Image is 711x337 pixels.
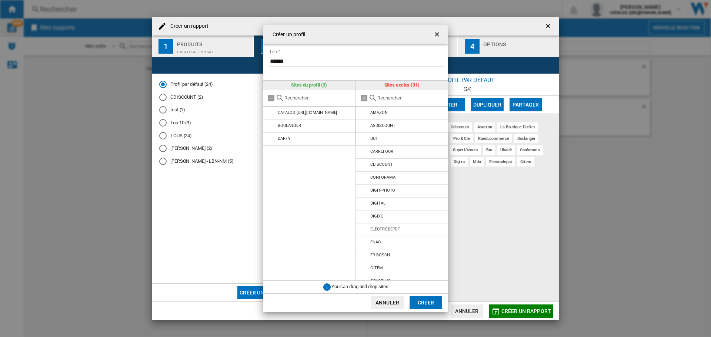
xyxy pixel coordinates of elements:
div: CATALOG [URL][DOMAIN_NAME] [278,110,337,115]
div: DIGIXO [370,214,383,219]
div: FNAC [370,240,381,245]
md-icon: Tout ajouter [360,94,368,102]
div: ASDISCOUNT [370,123,395,128]
h4: Créer un profil [269,31,306,38]
span: You can drag and drop sites [331,284,388,289]
button: Créer [410,296,442,309]
div: DIGITAL [370,201,385,206]
div: FR BOSCH [370,253,390,257]
div: DIGIT-PHOTO [370,188,395,193]
div: AMAZON [370,110,387,115]
input: Rechercher [377,95,445,101]
div: DARTY [278,136,291,141]
md-icon: Tout retirer [267,94,276,102]
div: BUT [370,136,378,141]
input: Rechercher [284,95,352,101]
div: BOULANGER [278,123,301,128]
div: CONFORAMA [370,175,395,180]
div: Sites exclus (31) [356,81,448,90]
div: GPASPLUS [370,279,390,283]
div: ELECTRODEPOT [370,227,400,232]
button: getI18NText('BUTTONS.CLOSE_DIALOG') [430,27,445,42]
div: GITEM [370,266,383,270]
div: CDISCOUNT [370,162,393,167]
div: Sites du profil (3) [263,81,355,90]
button: Annuler [371,296,404,309]
ng-md-icon: getI18NText('BUTTONS.CLOSE_DIALOG') [433,31,442,40]
div: CARREFOUR [370,149,393,154]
